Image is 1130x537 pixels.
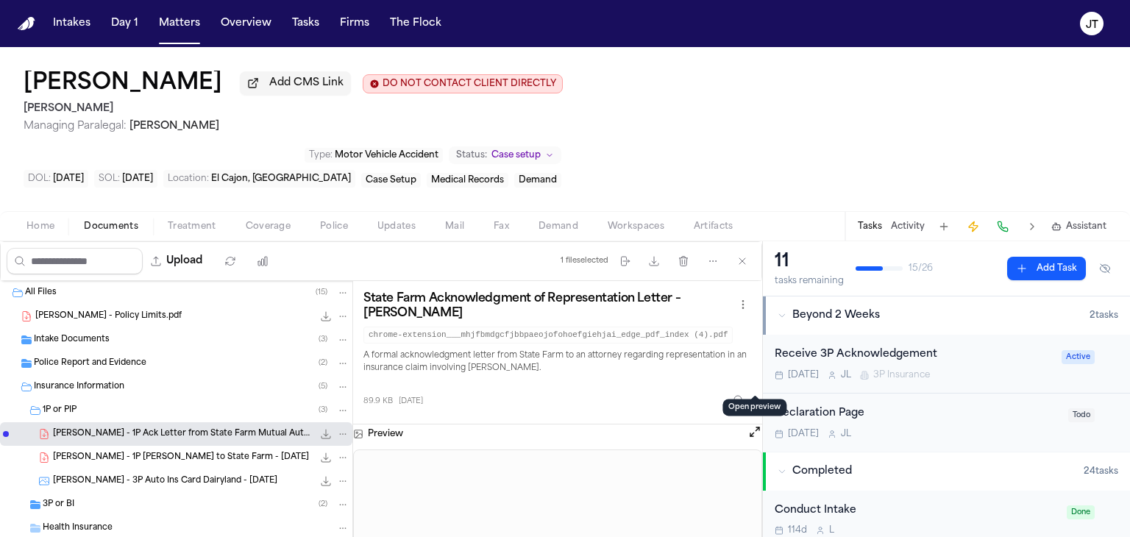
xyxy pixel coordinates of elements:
button: Open preview [747,424,762,439]
button: Intakes [47,10,96,37]
button: Firms [334,10,375,37]
button: Tasks [286,10,325,37]
span: Health Insurance [43,522,113,535]
span: Fax [494,221,509,232]
span: [PERSON_NAME] [129,121,219,132]
span: Todo [1068,408,1095,422]
span: ( 5 ) [319,383,327,391]
span: Insurance Information [34,381,124,394]
span: ( 15 ) [316,288,327,296]
span: [DATE] [788,369,819,381]
span: ( 3 ) [319,406,327,414]
button: Edit SOL: 2027-06-13 [94,170,157,188]
div: Open task: Declaration Page [763,394,1130,452]
button: Edit DOL: 2025-06-13 [24,170,88,188]
span: Assistant [1066,221,1106,232]
span: ( 3 ) [319,335,327,344]
button: Download J. Hermann - 1P Ack Letter from State Farm Mutual Automobile Insurance Company - 6.17.25 [319,427,333,441]
div: Receive 3P Acknowledgement [775,346,1053,363]
div: Conduct Intake [775,502,1058,519]
button: Day 1 [105,10,144,37]
span: [PERSON_NAME] - 1P Ack Letter from State Farm Mutual Automobile Insurance Company - [DATE] [53,428,313,441]
button: Edit service: Demand [514,173,561,188]
button: The Flock [384,10,447,37]
p: A formal acknowledgment letter from State Farm to an attorney regarding representation in an insu... [363,349,752,376]
span: Add CMS Link [269,76,344,90]
button: Edit matter name [24,71,222,97]
span: J L [841,428,851,440]
span: Motor Vehicle Accident [335,151,438,160]
span: Managing Paralegal: [24,121,127,132]
button: Overview [215,10,277,37]
span: [DATE] [122,174,153,183]
div: tasks remaining [775,275,844,287]
button: Add CMS Link [240,71,351,95]
button: Download J. Hermann - 3P Auto Ins Card Dairyland - 6.6.25 [319,474,333,488]
button: Open preview [747,424,762,444]
span: 24 task s [1084,466,1118,477]
a: Home [18,17,35,31]
span: 2 task s [1090,310,1118,321]
span: 15 / 26 [909,263,933,274]
button: Tasks [858,221,882,232]
span: Coverage [246,221,291,232]
span: Completed [792,464,852,479]
button: Inspect [725,387,752,413]
span: 3P or BI [43,499,74,511]
code: chrome-extension___mhjfbmdgcfjbbpaeojofohoefgiehjai_edge_pdf_index (4).pdf [363,327,733,344]
h3: State Farm Acknowledgment of Representation Letter – [PERSON_NAME] [363,291,734,321]
span: Demand [519,176,557,185]
span: Location : [168,174,209,183]
span: Medical Records [431,176,504,185]
span: [DATE] [399,396,423,407]
span: Intake Documents [34,334,110,346]
span: Documents [84,221,138,232]
span: [DATE] [53,174,84,183]
span: ( 2 ) [319,500,327,508]
span: Demand [539,221,578,232]
span: Beyond 2 Weeks [792,308,880,323]
span: 3P Insurance [873,369,930,381]
span: [PERSON_NAME] - 1P [PERSON_NAME] to State Farm - [DATE] [53,452,309,464]
button: Hide completed tasks (⌘⇧H) [1092,257,1118,280]
button: Create Immediate Task [963,216,984,237]
button: Change status from Case setup [449,146,561,164]
span: [DATE] [788,428,819,440]
span: 89.9 KB [363,396,393,407]
button: Edit client contact restriction [363,74,563,93]
button: Add Task [1007,257,1086,280]
div: Declaration Page [775,405,1059,422]
button: Activity [891,221,925,232]
span: Police [320,221,348,232]
span: Treatment [168,221,216,232]
button: Add Task [934,216,954,237]
button: Edit Location: El Cajon, CA [163,170,355,188]
span: L [829,524,834,536]
span: [PERSON_NAME] - Policy Limits.pdf [35,310,182,323]
span: DOL : [28,174,51,183]
span: [PERSON_NAME] - 3P Auto Ins Card Dairyland - [DATE] [53,475,277,488]
span: Workspaces [608,221,664,232]
span: Artifacts [694,221,733,232]
input: Search files [7,248,143,274]
button: Matters [153,10,206,37]
span: Mail [445,221,464,232]
button: Edit service: Medical Records [427,173,508,188]
span: Case Setup [366,176,416,185]
button: Beyond 2 Weeks2tasks [763,296,1130,335]
span: Case setup [491,149,541,161]
button: Make a Call [992,216,1013,237]
span: Home [26,221,54,232]
span: 114d [788,524,807,536]
span: Type : [309,151,333,160]
button: Edit Type: Motor Vehicle Accident [305,148,443,163]
span: 1P or PIP [43,405,77,417]
button: Download J. Hermann - Policy Limits.pdf [319,309,333,324]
